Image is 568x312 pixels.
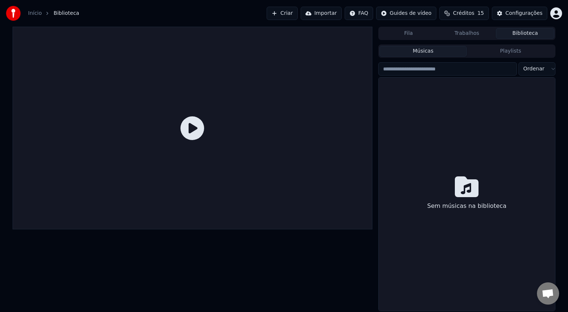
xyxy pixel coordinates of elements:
button: Guides de vídeo [376,7,436,20]
span: Créditos [453,10,474,17]
button: FAQ [345,7,373,20]
button: Importar [301,7,342,20]
a: Bate-papo aberto [537,282,559,305]
img: youka [6,6,21,21]
div: Configurações [506,10,542,17]
a: Início [28,10,42,17]
button: Playlists [467,46,554,57]
button: Biblioteca [496,28,554,39]
div: Sem músicas na biblioteca [424,199,509,213]
span: Ordenar [523,65,544,73]
button: Fila [379,28,438,39]
button: Trabalhos [438,28,496,39]
nav: breadcrumb [28,10,79,17]
button: Músicas [379,46,467,57]
button: Criar [267,7,298,20]
span: 15 [477,10,484,17]
button: Configurações [492,7,547,20]
span: Biblioteca [54,10,79,17]
button: Créditos15 [439,7,489,20]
